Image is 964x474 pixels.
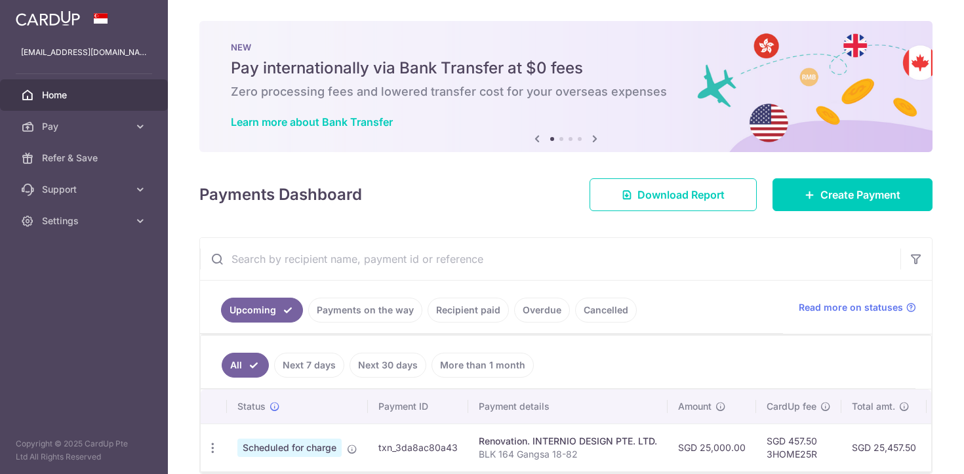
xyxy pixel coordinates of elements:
td: SGD 457.50 3HOME25R [756,424,841,471]
a: Learn more about Bank Transfer [231,115,393,128]
span: Support [42,183,129,196]
th: Payment details [468,389,668,424]
a: Upcoming [221,298,303,323]
td: txn_3da8ac80a43 [368,424,468,471]
div: Renovation. INTERNIO DESIGN PTE. LTD. [479,435,657,448]
a: Recipient paid [428,298,509,323]
span: Status [237,400,266,413]
input: Search by recipient name, payment id or reference [200,238,900,280]
p: NEW [231,42,901,52]
a: More than 1 month [432,353,534,378]
span: Refer & Save [42,151,129,165]
h6: Zero processing fees and lowered transfer cost for your overseas expenses [231,84,901,100]
span: Amount [678,400,712,413]
span: Create Payment [820,187,900,203]
a: Overdue [514,298,570,323]
a: Cancelled [575,298,637,323]
span: Scheduled for charge [237,439,342,457]
span: Home [42,89,129,102]
span: Download Report [637,187,725,203]
a: Create Payment [773,178,933,211]
span: CardUp fee [767,400,816,413]
a: All [222,353,269,378]
td: SGD 25,000.00 [668,424,756,471]
a: Next 30 days [350,353,426,378]
a: Download Report [590,178,757,211]
span: Pay [42,120,129,133]
span: Total amt. [852,400,895,413]
h5: Pay internationally via Bank Transfer at $0 fees [231,58,901,79]
a: Payments on the way [308,298,422,323]
span: Read more on statuses [799,301,903,314]
img: CardUp [16,10,80,26]
h4: Payments Dashboard [199,183,362,207]
a: Read more on statuses [799,301,916,314]
span: Settings [42,214,129,227]
td: SGD 25,457.50 [841,424,927,471]
img: Bank transfer banner [199,21,933,152]
p: [EMAIL_ADDRESS][DOMAIN_NAME] [21,46,147,59]
th: Payment ID [368,389,468,424]
a: Next 7 days [274,353,344,378]
p: BLK 164 Gangsa 18-82 [479,448,657,461]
